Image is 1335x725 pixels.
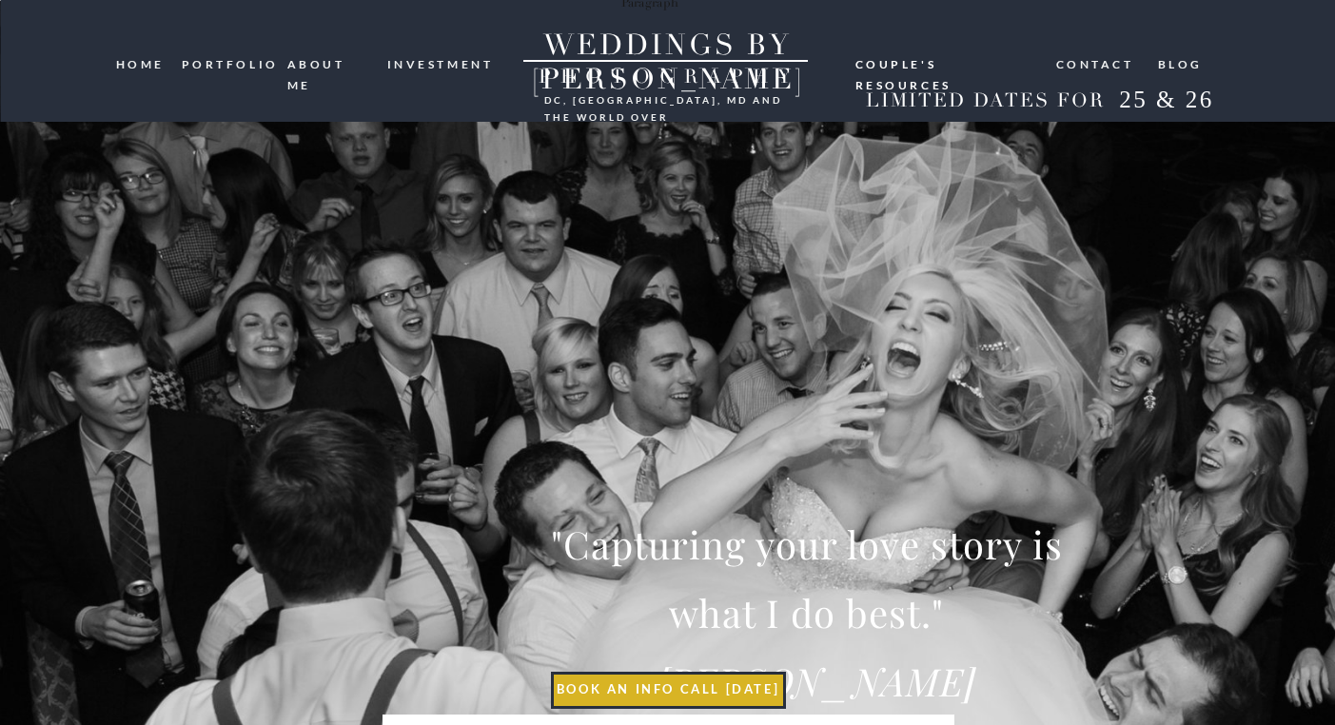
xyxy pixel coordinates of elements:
h2: 25 & 26 [1105,86,1229,120]
p: "Capturing your love story is what I do best." [545,510,1069,686]
a: Contact [1056,54,1136,72]
a: investment [387,54,496,72]
i: -[PERSON_NAME] [638,656,976,706]
a: WEDDINGS BY [PERSON_NAME] [494,29,842,62]
a: ABOUT ME [287,54,374,72]
h3: DC, [GEOGRAPHIC_DATA], md and the world over [544,91,788,107]
a: portfolio [182,54,273,72]
h2: LIMITED DATES FOR [859,89,1112,113]
a: book an info call [DATE] [553,682,784,702]
a: Couple's resources [855,54,1038,69]
a: HOME [116,54,168,73]
a: blog [1158,54,1204,72]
